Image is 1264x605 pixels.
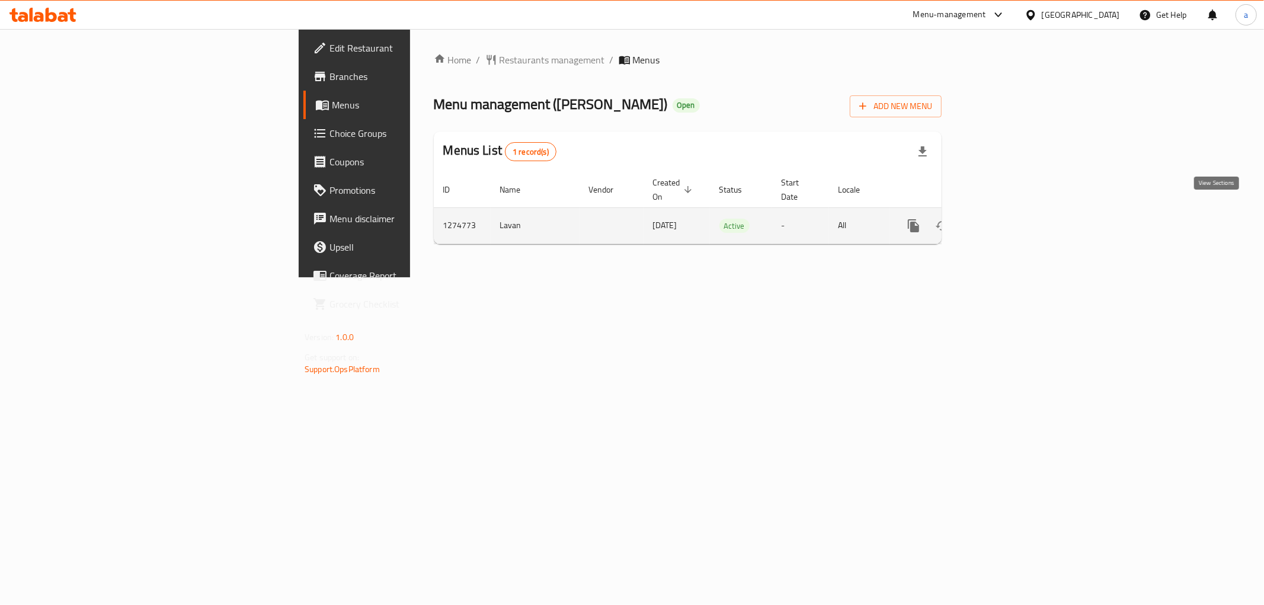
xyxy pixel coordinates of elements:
span: Add New Menu [859,99,932,114]
a: Promotions [303,176,510,204]
th: Actions [890,172,1023,208]
td: - [772,207,829,244]
span: Branches [329,69,500,84]
a: Menu disclaimer [303,204,510,233]
span: Status [719,183,758,197]
span: Coverage Report [329,268,500,283]
div: Menu-management [913,8,986,22]
span: Menus [633,53,660,67]
span: Promotions [329,183,500,197]
td: All [829,207,890,244]
span: 1 record(s) [505,146,556,158]
span: 1.0.0 [335,329,354,345]
table: enhanced table [434,172,1023,244]
span: Version: [305,329,334,345]
span: Coupons [329,155,500,169]
span: Grocery Checklist [329,297,500,311]
span: Locale [839,183,876,197]
span: Menus [332,98,500,112]
a: Edit Restaurant [303,34,510,62]
nav: breadcrumb [434,53,942,67]
a: Support.OpsPlatform [305,361,380,377]
li: / [610,53,614,67]
div: [GEOGRAPHIC_DATA] [1042,8,1120,21]
span: [DATE] [653,217,677,233]
button: more [900,212,928,240]
span: Choice Groups [329,126,500,140]
span: Edit Restaurant [329,41,500,55]
h2: Menus List [443,142,556,161]
span: Get support on: [305,350,359,365]
span: Open [673,100,700,110]
a: Restaurants management [485,53,605,67]
td: Lavan [491,207,580,244]
a: Menus [303,91,510,119]
span: Active [719,219,750,233]
span: Created On [653,175,696,204]
span: Vendor [589,183,629,197]
span: Upsell [329,240,500,254]
span: Menu management ( [PERSON_NAME] ) [434,91,668,117]
a: Choice Groups [303,119,510,148]
div: Open [673,98,700,113]
a: Branches [303,62,510,91]
span: Restaurants management [500,53,605,67]
span: a [1244,8,1248,21]
span: Name [500,183,536,197]
div: Export file [908,137,937,166]
div: Total records count [505,142,556,161]
button: Add New Menu [850,95,942,117]
a: Grocery Checklist [303,290,510,318]
span: Menu disclaimer [329,212,500,226]
span: Start Date [782,175,815,204]
a: Upsell [303,233,510,261]
span: ID [443,183,466,197]
a: Coupons [303,148,510,176]
button: Change Status [928,212,956,240]
a: Coverage Report [303,261,510,290]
